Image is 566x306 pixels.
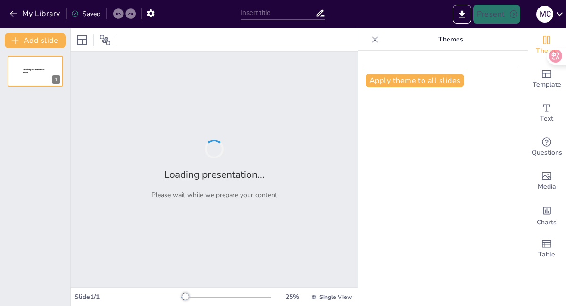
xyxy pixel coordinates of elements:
[319,293,352,301] span: Single View
[473,5,520,24] button: Present
[540,114,553,124] span: Text
[536,6,553,23] div: M c
[8,56,63,87] div: 1
[23,68,44,74] span: Sendsteps presentation editor
[7,6,64,21] button: My Library
[528,198,566,232] div: Add charts and graphs
[164,168,265,181] h2: Loading presentation...
[536,5,553,24] button: M c
[532,148,562,158] span: Questions
[536,46,558,56] span: Theme
[383,28,518,51] p: Themes
[453,5,471,24] button: Export to PowerPoint
[151,190,277,199] p: Please wait while we prepare your content
[241,6,316,20] input: Insert title
[533,80,561,90] span: Template
[528,62,566,96] div: Add ready made slides
[366,74,464,87] button: Apply theme to all slides
[528,130,566,164] div: Get real-time input from your audience
[75,292,181,301] div: Slide 1 / 1
[528,96,566,130] div: Add text boxes
[528,232,566,266] div: Add a table
[538,249,555,260] span: Table
[538,182,556,192] span: Media
[75,33,90,48] div: Layout
[71,9,100,18] div: Saved
[52,75,60,84] div: 1
[5,33,66,48] button: Add slide
[281,292,303,301] div: 25 %
[100,34,111,46] span: Position
[537,217,557,228] span: Charts
[528,28,566,62] div: Change the overall theme
[528,164,566,198] div: Add images, graphics, shapes or video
